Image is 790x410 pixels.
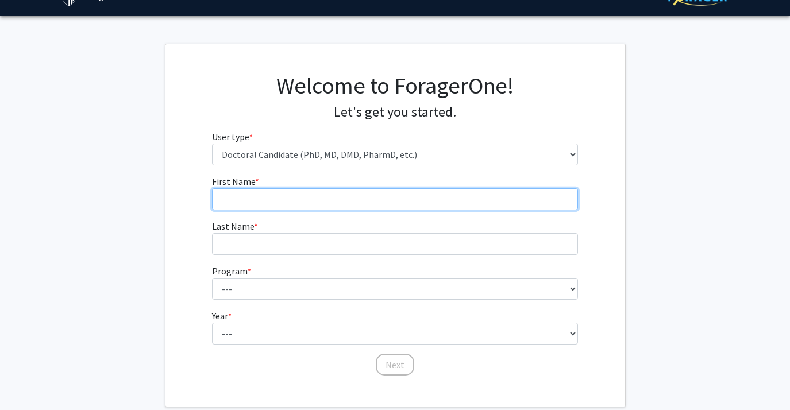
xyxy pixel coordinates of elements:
[212,264,251,278] label: Program
[212,130,253,144] label: User type
[212,72,578,99] h1: Welcome to ForagerOne!
[9,358,49,401] iframe: Chat
[212,104,578,121] h4: Let's get you started.
[376,354,414,376] button: Next
[212,221,254,232] span: Last Name
[212,309,232,323] label: Year
[212,176,255,187] span: First Name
